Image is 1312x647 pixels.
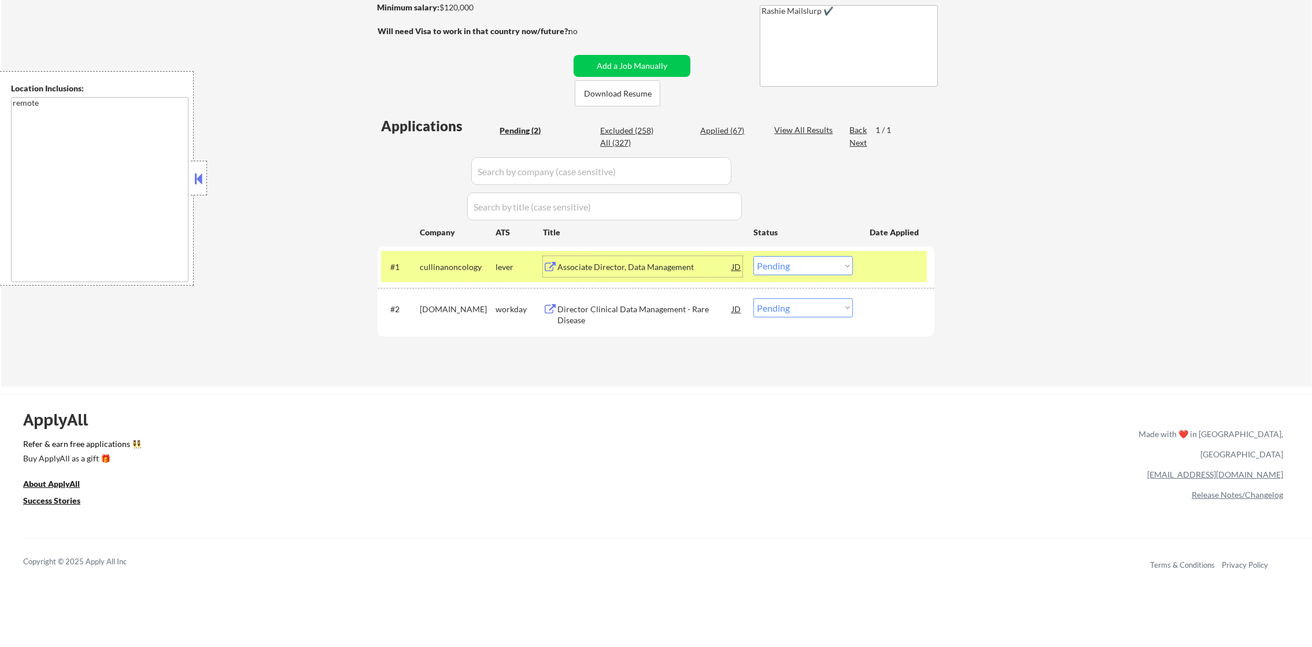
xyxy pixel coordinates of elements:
a: Buy ApplyAll as a gift 🎁 [23,452,139,467]
a: About ApplyAll [23,478,96,492]
button: Download Resume [575,80,660,106]
div: Excluded (258) [600,125,658,136]
div: Title [543,227,742,238]
div: Date Applied [870,227,921,238]
div: Status [753,221,853,242]
div: no [568,25,601,37]
input: Search by company (case sensitive) [471,157,731,185]
div: JD [731,298,742,319]
div: Next [849,137,868,149]
strong: Minimum salary: [377,2,439,12]
a: Success Stories [23,494,96,509]
div: View All Results [774,124,836,136]
a: Privacy Policy [1222,560,1268,570]
a: Terms & Conditions [1150,560,1215,570]
input: Search by title (case sensitive) [467,193,742,220]
u: About ApplyAll [23,479,80,489]
div: Buy ApplyAll as a gift 🎁 [23,454,139,463]
div: lever [496,261,543,273]
u: Success Stories [23,496,80,505]
a: Release Notes/Changelog [1192,490,1283,500]
div: [DOMAIN_NAME] [420,304,496,315]
div: #2 [390,304,411,315]
div: Applied (67) [700,125,758,136]
div: Back [849,124,868,136]
div: 1 / 1 [875,124,902,136]
div: Associate Director, Data Management [557,261,732,273]
div: JD [731,256,742,277]
button: Add a Job Manually [574,55,690,77]
div: All (327) [600,137,658,149]
div: cullinanoncology [420,261,496,273]
div: workday [496,304,543,315]
div: $120,000 [377,2,570,13]
strong: Will need Visa to work in that country now/future?: [378,26,570,36]
div: Pending (2) [500,125,557,136]
div: Applications [381,119,496,133]
div: ATS [496,227,543,238]
div: Location Inclusions: [11,83,189,94]
div: Company [420,227,496,238]
a: Refer & earn free applications 👯‍♀️ [23,440,897,452]
div: Made with ❤️ in [GEOGRAPHIC_DATA], [GEOGRAPHIC_DATA] [1134,424,1283,464]
a: [EMAIL_ADDRESS][DOMAIN_NAME] [1147,469,1283,479]
div: #1 [390,261,411,273]
div: ApplyAll [23,410,101,430]
div: Copyright © 2025 Apply All Inc [23,556,156,568]
div: Director Clinical Data Management - Rare Disease [557,304,732,326]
